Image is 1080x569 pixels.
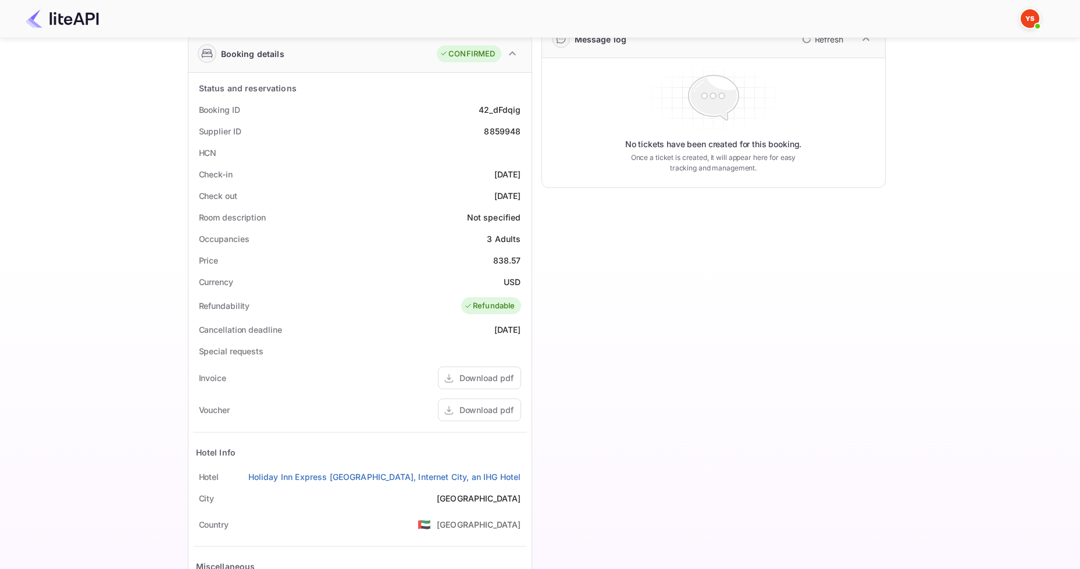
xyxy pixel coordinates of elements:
div: Room description [199,211,266,223]
div: Refundability [199,300,250,312]
div: 838.57 [493,254,521,266]
div: Booking details [221,48,284,60]
div: Booking ID [199,104,240,116]
span: United States [418,514,431,535]
div: Special requests [199,345,263,357]
div: City [199,492,215,504]
p: Once a ticket is created, it will appear here for easy tracking and management. [622,152,805,173]
div: Supplier ID [199,125,241,137]
img: LiteAPI Logo [26,9,99,28]
div: Status and reservations [199,82,297,94]
div: [GEOGRAPHIC_DATA] [437,492,521,504]
div: Download pdf [459,372,514,384]
div: [DATE] [494,323,521,336]
div: Country [199,518,229,531]
div: Check-in [199,168,233,180]
div: [DATE] [494,168,521,180]
div: CONFIRMED [440,48,495,60]
div: USD [504,276,521,288]
a: Holiday Inn Express [GEOGRAPHIC_DATA], Internet City, an IHG Hotel [248,471,521,483]
div: Hotel Info [196,446,236,458]
div: 8859948 [484,125,521,137]
div: Currency [199,276,233,288]
div: Voucher [199,404,230,416]
div: Not specified [467,211,521,223]
button: Refresh [795,30,848,48]
div: [GEOGRAPHIC_DATA] [437,518,521,531]
p: No tickets have been created for this booking. [625,138,802,150]
div: Invoice [199,372,226,384]
div: Price [199,254,219,266]
div: 42_dFdqig [479,104,521,116]
div: HCN [199,147,217,159]
p: Refresh [815,33,843,45]
div: [DATE] [494,190,521,202]
div: Download pdf [459,404,514,416]
div: 3 Adults [487,233,521,245]
div: Hotel [199,471,219,483]
div: Check out [199,190,237,202]
div: Occupancies [199,233,249,245]
div: Message log [575,33,627,45]
div: Cancellation deadline [199,323,282,336]
img: Yandex Support [1021,9,1039,28]
div: Refundable [464,300,515,312]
